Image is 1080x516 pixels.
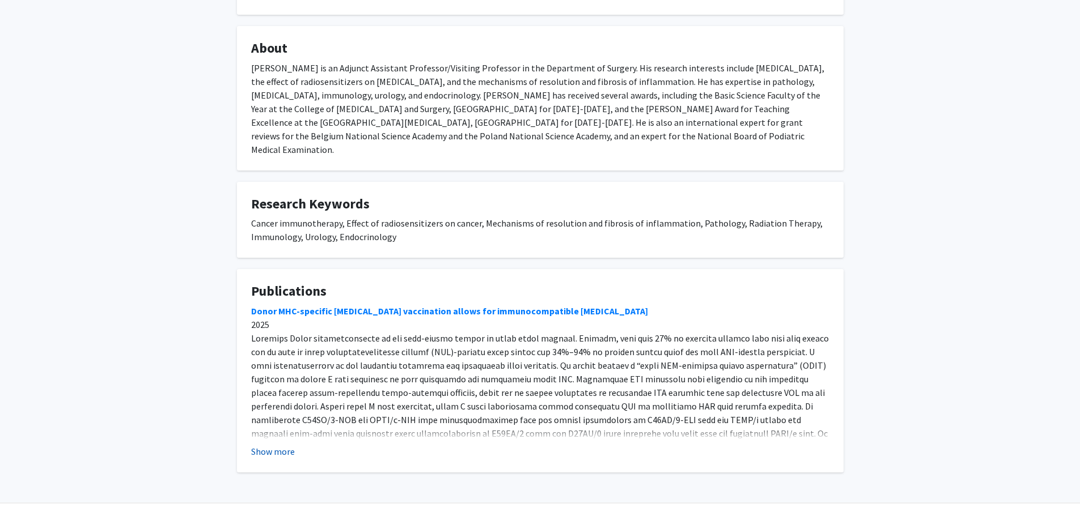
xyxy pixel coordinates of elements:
h4: Research Keywords [251,196,829,212]
h4: Publications [251,283,829,300]
iframe: Chat [9,465,48,508]
div: Cancer immunotherapy, Effect of radiosensitizers on cancer, Mechanisms of resolution and fibrosis... [251,216,829,244]
div: [PERSON_NAME] is an Adjunct Assistant Professor/Visiting Professor in the Department of Surgery. ... [251,61,829,156]
button: Show more [251,445,295,458]
a: Donor MHC-specific [MEDICAL_DATA] vaccination allows for immunocompatible [MEDICAL_DATA] [251,305,648,317]
h4: About [251,40,829,57]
